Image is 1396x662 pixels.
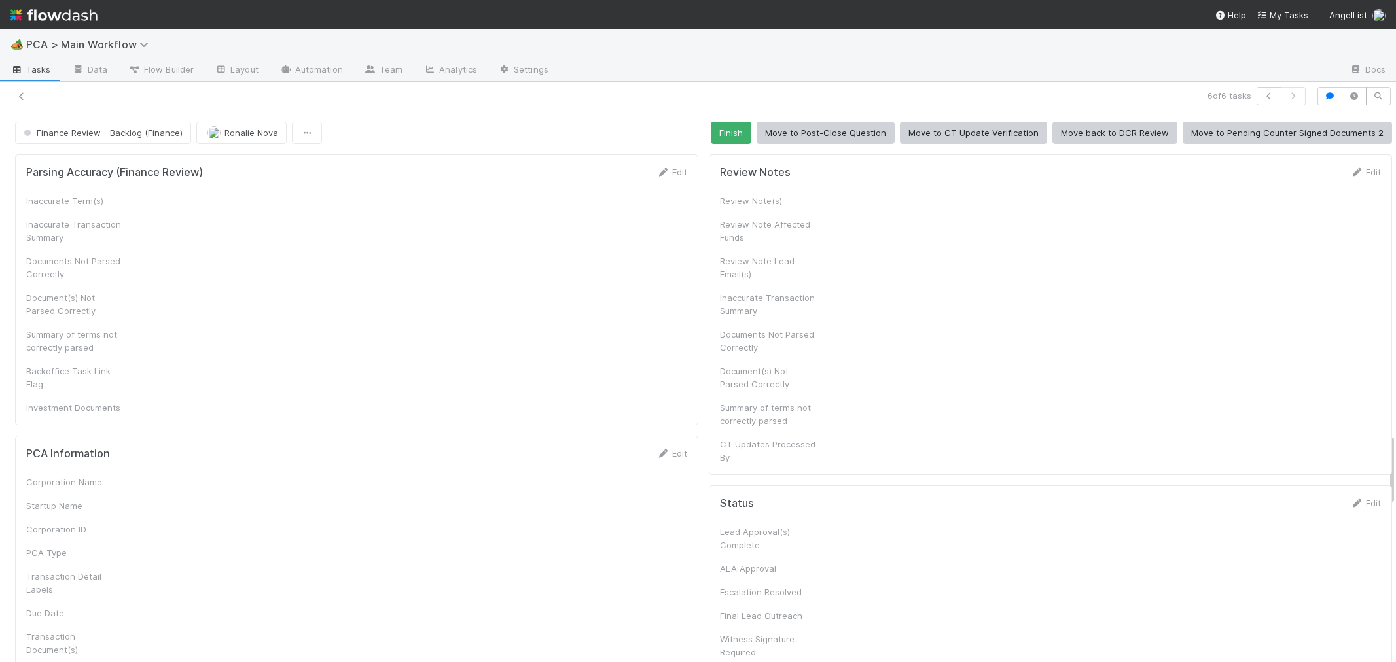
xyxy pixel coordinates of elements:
[656,167,687,177] a: Edit
[413,60,488,81] a: Analytics
[1215,9,1246,22] div: Help
[26,328,124,354] div: Summary of terms not correctly parsed
[720,218,818,244] div: Review Note Affected Funds
[10,63,51,76] span: Tasks
[26,523,124,536] div: Corporation ID
[1257,9,1308,22] a: My Tasks
[26,364,124,391] div: Backoffice Task Link Flag
[26,401,124,414] div: Investment Documents
[207,126,221,139] img: avatar_0d9988fd-9a15-4cc7-ad96-88feab9e0fa9.png
[1339,60,1396,81] a: Docs
[26,291,124,317] div: Document(s) Not Parsed Correctly
[1350,498,1381,508] a: Edit
[1350,167,1381,177] a: Edit
[1052,122,1177,144] button: Move back to DCR Review
[1372,9,1386,22] img: avatar_0d9988fd-9a15-4cc7-ad96-88feab9e0fa9.png
[269,60,353,81] a: Automation
[26,447,110,461] h5: PCA Information
[128,63,194,76] span: Flow Builder
[720,291,818,317] div: Inaccurate Transaction Summary
[15,122,191,144] button: Finance Review - Backlog (Finance)
[720,438,818,464] div: CT Updates Processed By
[26,606,124,619] div: Due Date
[26,254,124,281] div: Documents Not Parsed Correctly
[21,128,183,138] span: Finance Review - Backlog (Finance)
[711,122,751,144] button: Finish
[720,585,818,599] div: Escalation Resolved
[1183,122,1392,144] button: Move to Pending Counter Signed Documents 2
[26,546,124,559] div: PCA Type
[26,499,124,512] div: Startup Name
[224,128,278,138] span: Ronalie Nova
[488,60,559,81] a: Settings
[720,328,818,354] div: Documents Not Parsed Correctly
[26,630,124,656] div: Transaction Document(s)
[720,497,754,510] h5: Status
[118,60,204,81] a: Flow Builder
[62,60,118,81] a: Data
[204,60,269,81] a: Layout
[656,448,687,459] a: Edit
[10,4,98,26] img: logo-inverted-e16ddd16eac7371096b0.svg
[1329,10,1367,20] span: AngelList
[720,633,818,659] div: Witness Signature Required
[26,194,124,207] div: Inaccurate Term(s)
[757,122,895,144] button: Move to Post-Close Question
[196,122,287,144] button: Ronalie Nova
[353,60,413,81] a: Team
[26,38,155,51] span: PCA > Main Workflow
[26,166,203,179] h5: Parsing Accuracy (Finance Review)
[720,525,818,551] div: Lead Approval(s) Complete
[720,194,818,207] div: Review Note(s)
[720,562,818,575] div: ALA Approval
[1208,89,1251,102] span: 6 of 6 tasks
[26,218,124,244] div: Inaccurate Transaction Summary
[720,254,818,281] div: Review Note Lead Email(s)
[26,570,124,596] div: Transaction Detail Labels
[720,609,818,622] div: Final Lead Outreach
[720,166,791,179] h5: Review Notes
[720,364,818,391] div: Document(s) Not Parsed Correctly
[900,122,1047,144] button: Move to CT Update Verification
[10,39,24,50] span: 🏕️
[1257,10,1308,20] span: My Tasks
[26,476,124,489] div: Corporation Name
[720,401,818,427] div: Summary of terms not correctly parsed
